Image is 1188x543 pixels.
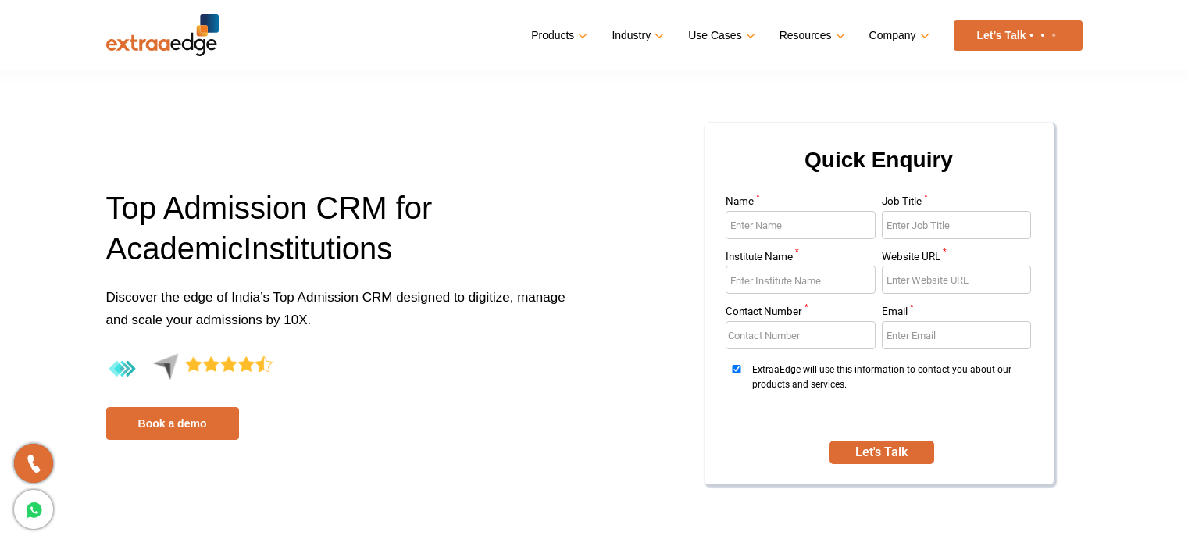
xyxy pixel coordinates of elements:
[106,290,565,327] span: Discover the edge of India’s Top Admission CRM designed to digitize, manage and scale your admiss...
[726,365,747,373] input: ExtraaEdge will use this information to contact you about our products and services.
[726,306,876,321] label: Contact Number
[882,211,1032,239] input: Enter Job Title
[882,266,1032,294] input: Enter Website URL
[882,321,1032,349] input: Enter Email
[726,266,876,294] input: Enter Institute Name
[954,20,1083,51] a: Let’s Talk
[780,24,842,47] a: Resources
[882,252,1032,266] label: Website URL
[531,24,584,47] a: Products
[106,407,239,440] a: Book a demo
[612,24,661,47] a: Industry
[726,211,876,239] input: Enter Name
[726,196,876,211] label: Name
[869,24,926,47] a: Company
[127,231,243,266] span: cademic
[882,306,1032,321] label: Email
[106,353,273,385] img: 4.4-aggregate-rating-by-users
[829,441,934,464] button: SUBMIT
[882,196,1032,211] label: Job Title
[752,363,1026,421] span: ExtraaEdge will use this information to contact you about our products and services.
[723,141,1035,196] h2: Quick Enquiry
[106,188,583,286] h1: Top Admission CRM for A I
[688,24,751,47] a: Use Cases
[726,321,876,349] input: Enter Contact Number
[252,231,392,266] span: nstitutions
[726,252,876,266] label: Institute Name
